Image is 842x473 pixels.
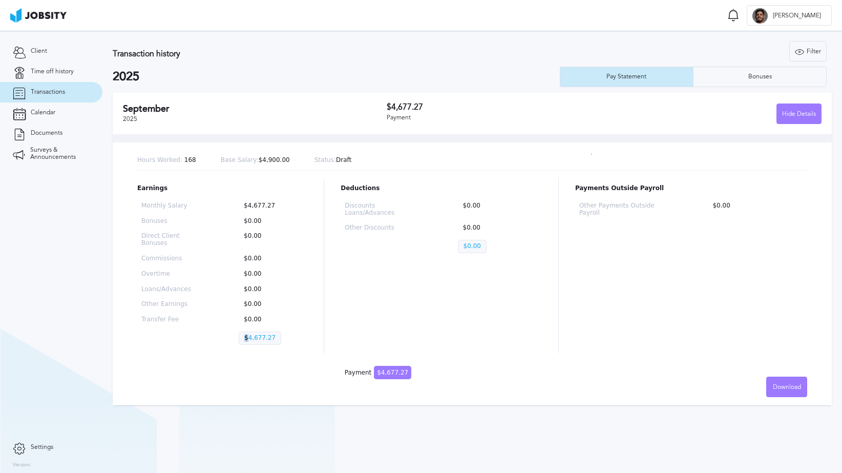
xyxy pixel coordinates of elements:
h3: $4,677.27 [387,102,604,112]
div: Pay Statement [601,73,651,80]
div: Filter [790,42,826,62]
span: Hours Worked: [137,156,182,163]
p: $4,900.00 [221,157,290,164]
span: Calendar [31,109,55,116]
span: Transactions [31,89,65,96]
h2: September [123,104,387,114]
p: Discounts Loans/Advances [345,202,425,217]
div: Payment [387,114,604,121]
h3: Transaction history [113,49,503,58]
p: Payments Outside Payroll [575,185,807,192]
span: Time off history [31,68,74,75]
p: Other Earnings [141,301,206,308]
div: R [752,8,768,24]
p: Loans/Advances [141,286,206,293]
span: [PERSON_NAME] [768,12,826,19]
span: Documents [31,130,62,137]
button: Bonuses [693,67,827,87]
p: Commissions [141,255,206,262]
span: Settings [31,444,53,451]
p: Deductions [341,185,542,192]
p: $0.00 [458,240,487,253]
p: $0.00 [239,218,303,225]
p: $4,677.27 [239,202,303,210]
p: $0.00 [239,271,303,278]
span: $4,677.27 [374,366,411,379]
p: $0.00 [458,224,538,232]
p: $0.00 [239,233,303,247]
div: Hide Details [777,104,821,125]
p: $0.00 [239,316,303,323]
button: Download [766,377,807,397]
p: Overtime [141,271,206,278]
img: ab4bad089aa723f57921c736e9817d99.png [10,8,67,23]
button: Filter [789,41,827,61]
p: Other Payments Outside Payroll [579,202,675,217]
span: Base Salary: [221,156,259,163]
p: 168 [137,157,196,164]
button: Hide Details [776,104,822,124]
p: Draft [314,157,352,164]
p: $0.00 [707,202,803,217]
div: Bonuses [743,73,777,80]
p: Bonuses [141,218,206,225]
button: R[PERSON_NAME] [747,5,832,26]
span: Client [31,48,47,55]
div: Payment [345,369,411,377]
p: $4,677.27 [239,332,281,345]
p: $0.00 [239,286,303,293]
p: Monthly Salary [141,202,206,210]
p: $0.00 [239,301,303,308]
p: Direct Client Bonuses [141,233,206,247]
span: Surveys & Announcements [30,147,90,161]
p: $0.00 [458,202,538,217]
h2: 2025 [113,70,560,84]
span: Download [773,384,801,391]
p: Transfer Fee [141,316,206,323]
p: $0.00 [239,255,303,262]
label: Version: [13,462,32,468]
p: Other Discounts [345,224,425,232]
span: Status: [314,156,336,163]
button: Pay Statement [560,67,693,87]
p: Earnings [137,185,307,192]
span: 2025 [123,115,137,122]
